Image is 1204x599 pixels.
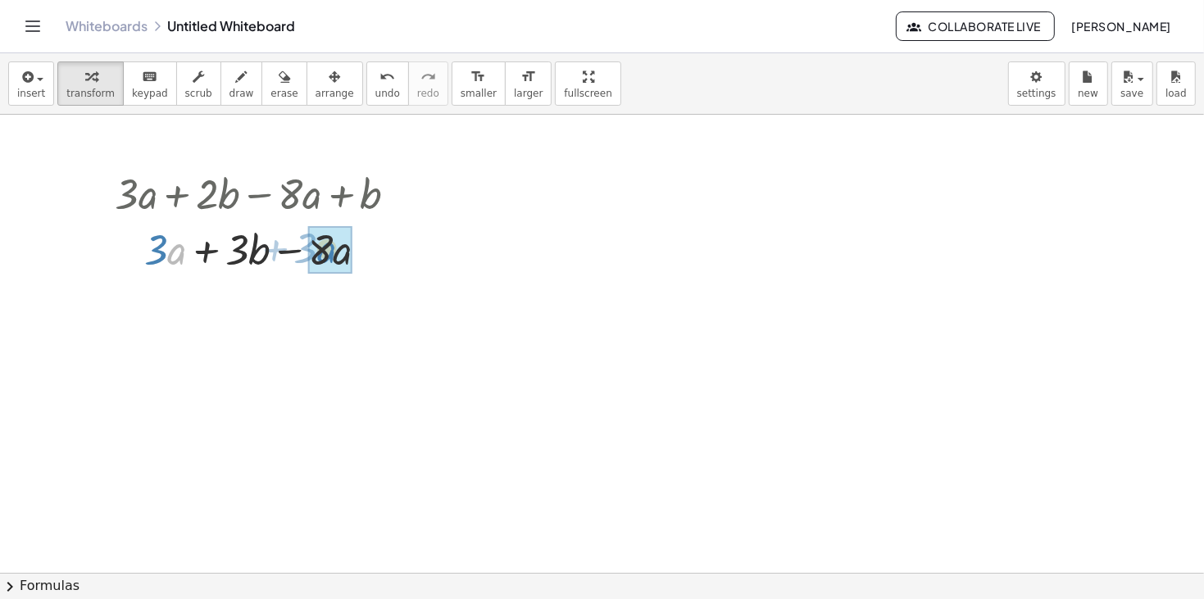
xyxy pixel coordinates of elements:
span: save [1120,88,1143,99]
span: fullscreen [564,88,611,99]
span: Collaborate Live [910,19,1041,34]
span: smaller [461,88,497,99]
span: scrub [185,88,212,99]
i: format_size [470,67,486,87]
span: erase [270,88,298,99]
a: Whiteboards [66,18,148,34]
span: arrange [316,88,354,99]
button: redoredo [408,61,448,106]
span: redo [417,88,439,99]
span: new [1078,88,1098,99]
span: load [1165,88,1187,99]
button: format_sizesmaller [452,61,506,106]
button: settings [1008,61,1065,106]
button: transform [57,61,124,106]
button: scrub [176,61,221,106]
button: format_sizelarger [505,61,552,106]
button: insert [8,61,54,106]
i: format_size [520,67,536,87]
button: erase [261,61,307,106]
span: larger [514,88,543,99]
i: redo [420,67,436,87]
button: new [1069,61,1108,106]
button: undoundo [366,61,409,106]
span: settings [1017,88,1056,99]
span: transform [66,88,115,99]
button: load [1156,61,1196,106]
button: draw [220,61,263,106]
i: undo [379,67,395,87]
span: keypad [132,88,168,99]
button: fullscreen [555,61,620,106]
button: save [1111,61,1153,106]
span: [PERSON_NAME] [1071,19,1171,34]
span: undo [375,88,400,99]
button: Collaborate Live [896,11,1055,41]
i: keyboard [142,67,157,87]
button: Toggle navigation [20,13,46,39]
button: [PERSON_NAME] [1058,11,1184,41]
span: insert [17,88,45,99]
button: keyboardkeypad [123,61,177,106]
button: arrange [307,61,363,106]
span: draw [229,88,254,99]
